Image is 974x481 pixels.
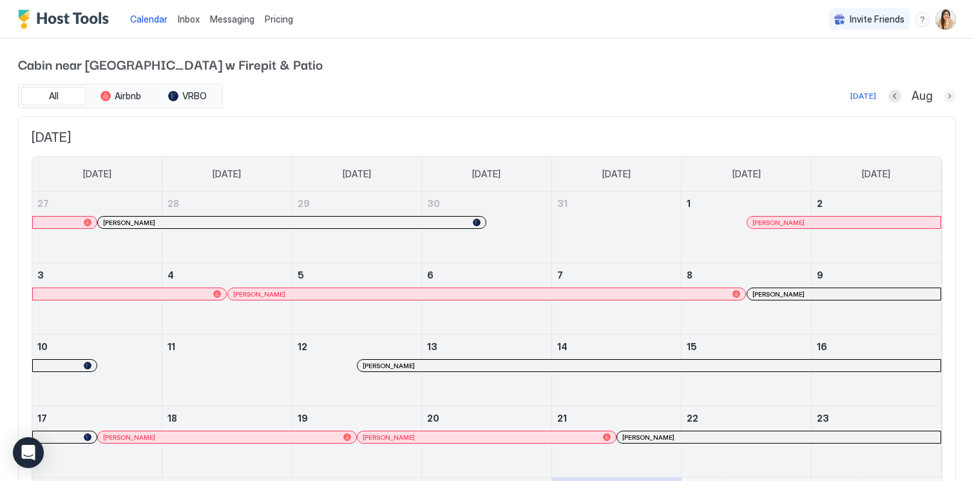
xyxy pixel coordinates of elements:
[130,12,167,26] a: Calendar
[682,191,812,263] td: August 1, 2025
[292,335,422,358] a: August 12, 2025
[292,191,422,263] td: July 29, 2025
[422,406,552,478] td: August 20, 2025
[682,263,811,287] a: August 8, 2025
[551,191,682,263] td: July 31, 2025
[427,198,440,209] span: 30
[292,406,422,430] a: August 19, 2025
[682,263,812,335] td: August 8, 2025
[862,168,890,180] span: [DATE]
[422,406,551,430] a: August 20, 2025
[915,12,930,27] div: menu
[912,89,933,104] span: Aug
[178,12,200,26] a: Inbox
[552,406,682,430] a: August 21, 2025
[32,335,162,406] td: August 10, 2025
[37,198,49,209] span: 27
[162,191,292,215] a: July 28, 2025
[330,157,384,191] a: Tuesday
[49,90,59,102] span: All
[811,406,941,478] td: August 23, 2025
[817,341,827,352] span: 16
[622,433,674,442] span: [PERSON_NAME]
[551,263,682,335] td: August 7, 2025
[32,406,162,430] a: August 17, 2025
[233,290,740,299] div: [PERSON_NAME]
[422,335,552,406] td: August 13, 2025
[103,433,351,442] div: [PERSON_NAME]
[422,263,552,335] td: August 6, 2025
[589,157,644,191] a: Thursday
[551,335,682,406] td: August 14, 2025
[213,168,241,180] span: [DATE]
[18,54,956,74] span: Cabin near [GEOGRAPHIC_DATA] w Firepit & Patio
[37,341,48,352] span: 10
[752,290,935,299] div: [PERSON_NAME]
[167,198,179,209] span: 28
[292,335,422,406] td: August 12, 2025
[682,335,811,358] a: August 15, 2025
[32,335,162,358] a: August 10, 2025
[720,157,774,191] a: Friday
[812,191,941,215] a: August 2, 2025
[292,263,422,335] td: August 5, 2025
[298,413,308,424] span: 19
[422,191,552,263] td: July 30, 2025
[811,191,941,263] td: August 2, 2025
[155,87,220,105] button: VRBO
[459,157,513,191] a: Wednesday
[88,87,153,105] button: Airbnb
[682,406,812,478] td: August 22, 2025
[292,191,422,215] a: July 29, 2025
[935,9,956,30] div: User profile
[13,437,44,468] div: Open Intercom Messenger
[363,362,415,370] span: [PERSON_NAME]
[682,406,811,430] a: August 22, 2025
[363,433,415,442] span: [PERSON_NAME]
[37,270,44,280] span: 3
[32,263,162,287] a: August 3, 2025
[849,157,903,191] a: Saturday
[552,263,682,287] a: August 7, 2025
[363,433,610,442] div: [PERSON_NAME]
[422,335,551,358] a: August 13, 2025
[162,191,292,263] td: July 28, 2025
[83,168,111,180] span: [DATE]
[162,335,292,406] td: August 11, 2025
[817,413,829,424] span: 23
[298,198,310,209] span: 29
[162,335,292,358] a: August 11, 2025
[292,406,422,478] td: August 19, 2025
[848,88,878,104] button: [DATE]
[162,406,292,430] a: August 18, 2025
[427,270,434,280] span: 6
[18,10,115,29] a: Host Tools Logo
[687,341,697,352] span: 15
[557,413,567,424] span: 21
[210,12,254,26] a: Messaging
[130,14,167,25] span: Calendar
[552,191,682,215] a: July 31, 2025
[602,168,631,180] span: [DATE]
[422,263,551,287] a: August 6, 2025
[472,168,501,180] span: [DATE]
[167,341,175,352] span: 11
[265,14,293,25] span: Pricing
[200,157,254,191] a: Monday
[622,433,935,442] div: [PERSON_NAME]
[817,198,823,209] span: 2
[18,84,223,108] div: tab-group
[811,335,941,406] td: August 16, 2025
[422,191,551,215] a: July 30, 2025
[103,433,155,442] span: [PERSON_NAME]
[162,263,292,287] a: August 4, 2025
[551,406,682,478] td: August 21, 2025
[298,341,307,352] span: 12
[812,335,941,358] a: August 16, 2025
[943,90,956,103] button: Next month
[687,198,691,209] span: 1
[557,270,563,280] span: 7
[182,90,207,102] span: VRBO
[427,413,439,424] span: 20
